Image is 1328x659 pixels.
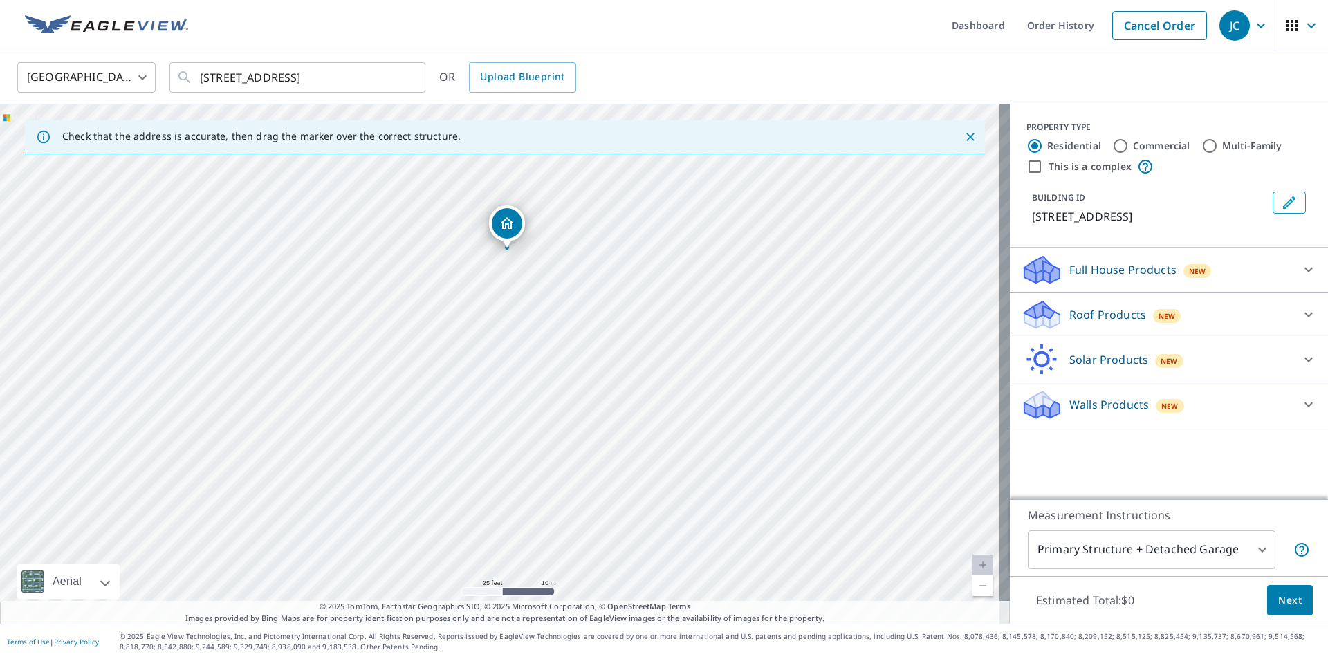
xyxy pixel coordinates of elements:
[17,564,120,599] div: Aerial
[439,62,576,93] div: OR
[17,58,156,97] div: [GEOGRAPHIC_DATA]
[1159,310,1176,322] span: New
[668,601,691,611] a: Terms
[1021,388,1317,421] div: Walls ProductsNew
[1021,253,1317,286] div: Full House ProductsNew
[48,564,86,599] div: Aerial
[1161,400,1179,411] span: New
[1267,585,1313,616] button: Next
[1028,507,1310,523] p: Measurement Instructions
[972,555,993,575] a: Current Level 20, Zoom In Disabled
[1069,306,1146,323] p: Roof Products
[1112,11,1207,40] a: Cancel Order
[1069,396,1149,413] p: Walls Products
[469,62,575,93] a: Upload Blueprint
[489,205,525,248] div: Dropped pin, building 1, Residential property, 10423 Oak Canopy Jct Thonotosassa, FL 33592
[1189,266,1206,277] span: New
[1069,261,1177,278] p: Full House Products
[7,638,99,646] p: |
[607,601,665,611] a: OpenStreetMap
[961,128,979,146] button: Close
[1032,208,1267,225] p: [STREET_ADDRESS]
[54,637,99,647] a: Privacy Policy
[120,631,1321,652] p: © 2025 Eagle View Technologies, Inc. and Pictometry International Corp. All Rights Reserved. Repo...
[1032,192,1085,203] p: BUILDING ID
[25,15,188,36] img: EV Logo
[1133,139,1190,153] label: Commercial
[320,601,691,613] span: © 2025 TomTom, Earthstar Geographics SIO, © 2025 Microsoft Corporation, ©
[1049,160,1132,174] label: This is a complex
[1025,585,1145,615] p: Estimated Total: $0
[972,575,993,596] a: Current Level 20, Zoom Out
[200,58,397,97] input: Search by address or latitude-longitude
[1021,343,1317,376] div: Solar ProductsNew
[62,130,461,142] p: Check that the address is accurate, then drag the marker over the correct structure.
[1219,10,1250,41] div: JC
[1069,351,1148,368] p: Solar Products
[1028,530,1275,569] div: Primary Structure + Detached Garage
[1278,592,1302,609] span: Next
[1293,541,1310,558] span: Your report will include the primary structure and a detached garage if one exists.
[7,637,50,647] a: Terms of Use
[1047,139,1101,153] label: Residential
[1161,355,1178,366] span: New
[1026,121,1311,133] div: PROPERTY TYPE
[1273,192,1306,214] button: Edit building 1
[1222,139,1282,153] label: Multi-Family
[480,68,564,86] span: Upload Blueprint
[1021,298,1317,331] div: Roof ProductsNew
